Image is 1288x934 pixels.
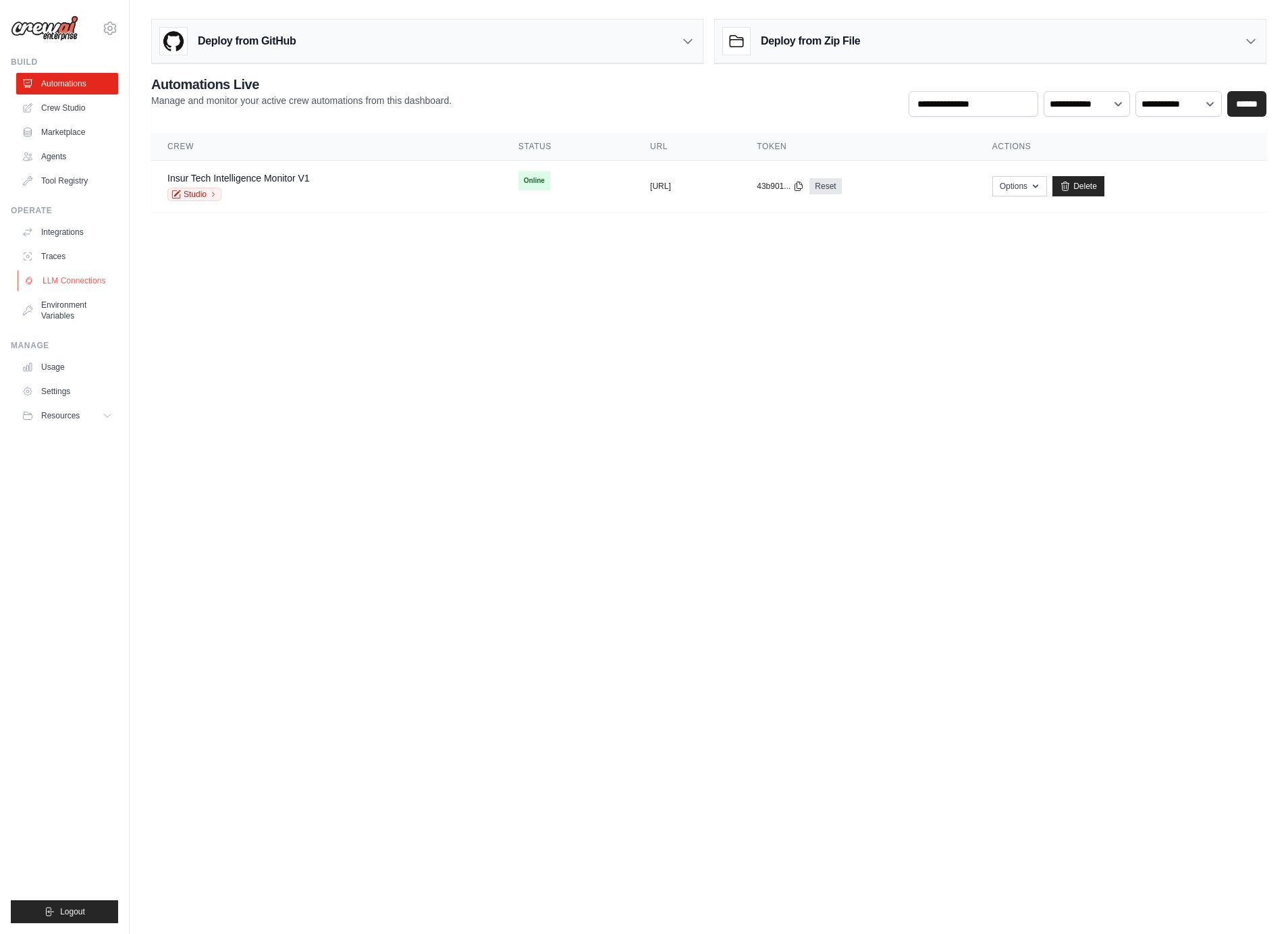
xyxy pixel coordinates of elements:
button: Options [992,176,1047,196]
a: Insur Tech Intelligence Monitor V1 [167,173,310,184]
a: Studio [167,188,221,201]
div: Operate [11,205,118,216]
button: Resources [16,405,118,427]
span: Logout [60,906,85,917]
a: Tool Registry [16,170,118,192]
span: Resources [41,410,80,421]
div: Manage [11,340,118,351]
a: Reset [809,178,841,194]
h3: Deploy from GitHub [198,33,296,49]
a: Integrations [16,221,118,243]
th: URL [634,133,741,161]
a: Usage [16,356,118,378]
th: Actions [976,133,1266,161]
button: 43b901... [757,181,804,192]
th: Crew [151,133,502,161]
p: Manage and monitor your active crew automations from this dashboard. [151,94,452,107]
h2: Automations Live [151,75,452,94]
th: Status [502,133,634,161]
img: Logo [11,16,78,41]
a: Delete [1052,176,1104,196]
h3: Deploy from Zip File [761,33,860,49]
th: Token [741,133,976,161]
img: GitHub Logo [160,28,187,55]
a: Settings [16,381,118,402]
div: Build [11,57,118,67]
span: Online [518,171,550,190]
a: LLM Connections [18,270,119,292]
button: Logout [11,900,118,923]
a: Crew Studio [16,97,118,119]
a: Agents [16,146,118,167]
a: Marketplace [16,121,118,143]
a: Traces [16,246,118,267]
a: Environment Variables [16,294,118,327]
a: Automations [16,73,118,94]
